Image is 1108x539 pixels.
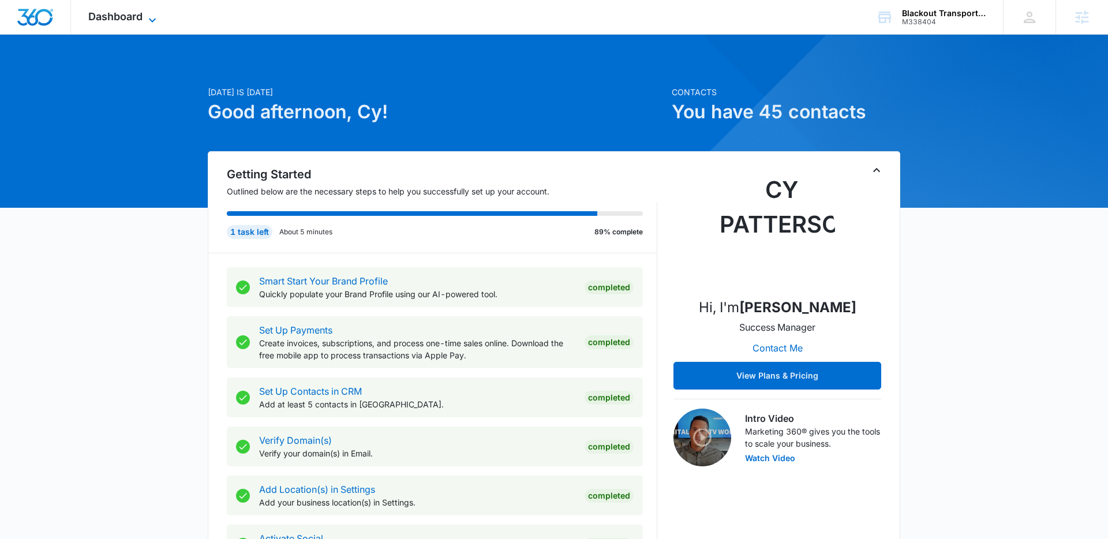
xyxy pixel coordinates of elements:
p: 89% complete [594,227,643,237]
strong: [PERSON_NAME] [739,299,856,316]
p: Contacts [672,86,900,98]
div: 1 task left [227,225,272,239]
p: Outlined below are the necessary steps to help you successfully set up your account. [227,185,657,197]
h3: Intro Video [745,411,881,425]
button: View Plans & Pricing [673,362,881,390]
p: [DATE] is [DATE] [208,86,665,98]
a: Verify Domain(s) [259,435,332,446]
button: Toggle Collapse [870,163,884,177]
div: account name [902,9,986,18]
a: Smart Start Your Brand Profile [259,275,388,287]
img: Intro Video [673,409,731,466]
p: Marketing 360® gives you the tools to scale your business. [745,425,881,450]
p: About 5 minutes [279,227,332,237]
div: account id [902,18,986,26]
button: Contact Me [741,334,814,362]
img: Cy Patterson [720,173,835,288]
a: Add Location(s) in Settings [259,484,375,495]
div: Completed [585,280,634,294]
a: Set Up Payments [259,324,332,336]
div: Completed [585,489,634,503]
p: Create invoices, subscriptions, and process one-time sales online. Download the free mobile app t... [259,337,575,361]
p: Add your business location(s) in Settings. [259,496,575,508]
p: Add at least 5 contacts in [GEOGRAPHIC_DATA]. [259,398,575,410]
h1: You have 45 contacts [672,98,900,126]
p: Verify your domain(s) in Email. [259,447,575,459]
a: Set Up Contacts in CRM [259,385,362,397]
span: Dashboard [88,10,143,23]
div: Completed [585,335,634,349]
button: Watch Video [745,454,795,462]
p: Hi, I'm [699,297,856,318]
p: Quickly populate your Brand Profile using our AI-powered tool. [259,288,575,300]
p: Success Manager [739,320,815,334]
h1: Good afternoon, Cy! [208,98,665,126]
div: Completed [585,440,634,454]
h2: Getting Started [227,166,657,183]
div: Completed [585,391,634,405]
